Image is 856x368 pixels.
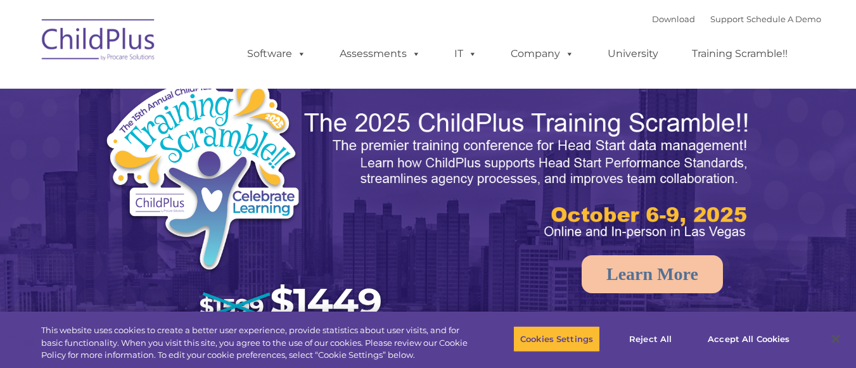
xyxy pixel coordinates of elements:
[234,41,319,67] a: Software
[41,324,471,362] div: This website uses cookies to create a better user experience, provide statistics about user visit...
[513,326,600,352] button: Cookies Settings
[582,255,723,293] a: Learn More
[679,41,800,67] a: Training Scramble!!
[611,326,690,352] button: Reject All
[595,41,671,67] a: University
[442,41,490,67] a: IT
[746,14,821,24] a: Schedule A Demo
[652,14,821,24] font: |
[701,326,796,352] button: Accept All Cookies
[710,14,744,24] a: Support
[498,41,587,67] a: Company
[822,325,850,353] button: Close
[35,10,162,73] img: ChildPlus by Procare Solutions
[327,41,433,67] a: Assessments
[652,14,695,24] a: Download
